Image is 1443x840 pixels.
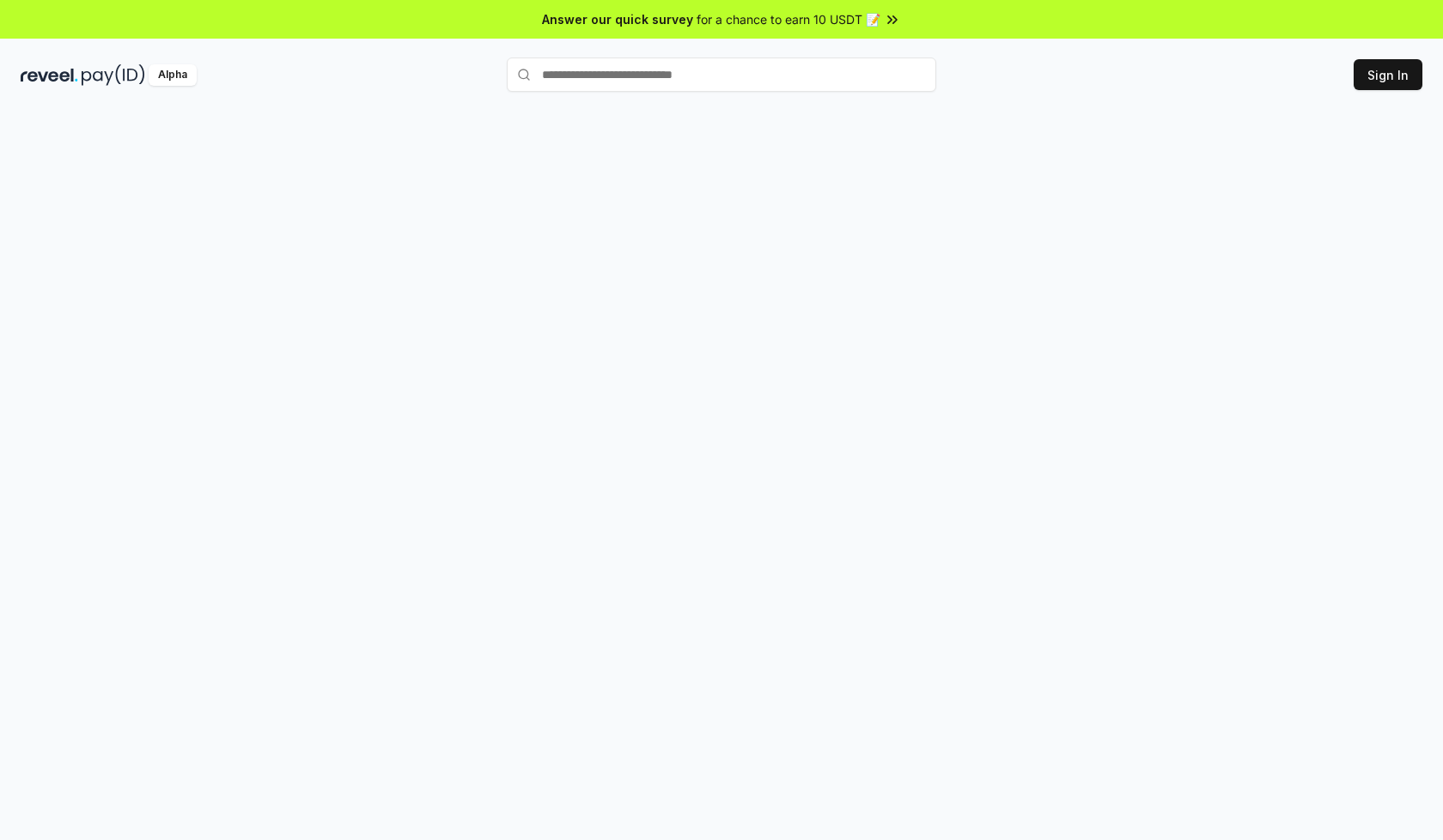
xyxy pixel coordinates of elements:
[21,64,78,86] img: reveel_dark
[697,10,880,28] span: for a chance to earn 10 USDT 📝
[1354,59,1422,90] button: Sign In
[542,10,693,28] span: Answer our quick survey
[149,64,197,86] div: Alpha
[82,64,145,86] img: pay_id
